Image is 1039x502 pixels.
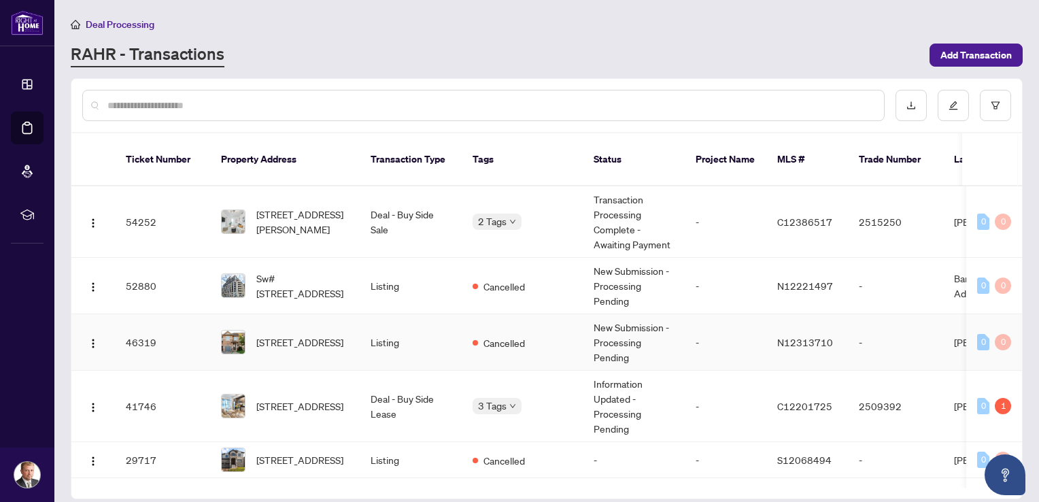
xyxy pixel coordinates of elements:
td: - [685,442,766,478]
td: 2509392 [848,371,943,442]
td: New Submission - Processing Pending [583,258,685,314]
td: Information Updated - Processing Pending [583,371,685,442]
span: C12386517 [777,216,832,228]
img: Profile Icon [14,462,40,488]
img: logo [11,10,44,35]
td: - [685,371,766,442]
button: download [896,90,927,121]
span: S12068494 [777,454,832,466]
img: Logo [88,456,99,467]
td: 2515250 [848,186,943,258]
div: 0 [995,278,1011,294]
img: Logo [88,218,99,229]
th: Tags [462,133,583,186]
td: 29717 [115,442,210,478]
button: Open asap [985,454,1025,495]
th: Ticket Number [115,133,210,186]
img: Logo [88,338,99,349]
span: C12201725 [777,400,832,412]
button: filter [980,90,1011,121]
div: 0 [995,214,1011,230]
span: filter [991,101,1000,110]
button: Add Transaction [930,44,1023,67]
span: down [509,218,516,225]
td: 54252 [115,186,210,258]
td: Listing [360,258,462,314]
td: - [583,442,685,478]
a: RAHR - Transactions [71,43,224,67]
span: Deal Processing [86,18,154,31]
div: 0 [977,398,989,414]
span: Sw#[STREET_ADDRESS] [256,271,349,301]
span: home [71,20,80,29]
div: 0 [977,214,989,230]
button: Logo [82,275,104,297]
span: download [906,101,916,110]
span: edit [949,101,958,110]
td: 46319 [115,314,210,371]
span: [STREET_ADDRESS] [256,399,343,414]
td: Deal - Buy Side Sale [360,186,462,258]
span: Cancelled [483,453,525,468]
td: - [848,258,943,314]
span: Cancelled [483,335,525,350]
img: Logo [88,282,99,292]
span: 3 Tags [478,398,507,414]
td: - [848,442,943,478]
th: Transaction Type [360,133,462,186]
td: - [848,314,943,371]
td: - [685,258,766,314]
button: edit [938,90,969,121]
td: Transaction Processing Complete - Awaiting Payment [583,186,685,258]
span: [STREET_ADDRESS][PERSON_NAME] [256,207,349,237]
button: Logo [82,395,104,417]
td: 52880 [115,258,210,314]
img: thumbnail-img [222,210,245,233]
img: thumbnail-img [222,274,245,297]
span: [STREET_ADDRESS] [256,335,343,350]
td: Deal - Buy Side Lease [360,371,462,442]
th: Project Name [685,133,766,186]
div: 1 [995,398,1011,414]
img: thumbnail-img [222,448,245,471]
td: 41746 [115,371,210,442]
button: Logo [82,211,104,233]
td: - [685,314,766,371]
div: 0 [977,278,989,294]
button: Logo [82,331,104,353]
th: Property Address [210,133,360,186]
span: Add Transaction [940,44,1012,66]
span: N12313710 [777,336,833,348]
div: 0 [995,334,1011,350]
div: 0 [995,452,1011,468]
button: Logo [82,449,104,471]
span: down [509,403,516,409]
td: Listing [360,442,462,478]
th: Status [583,133,685,186]
span: [STREET_ADDRESS] [256,452,343,467]
td: New Submission - Processing Pending [583,314,685,371]
th: Trade Number [848,133,943,186]
td: - [685,186,766,258]
div: 0 [977,452,989,468]
span: 2 Tags [478,214,507,229]
span: Cancelled [483,279,525,294]
img: thumbnail-img [222,331,245,354]
img: thumbnail-img [222,395,245,418]
img: Logo [88,402,99,413]
div: 0 [977,334,989,350]
th: MLS # [766,133,848,186]
span: N12221497 [777,280,833,292]
td: Listing [360,314,462,371]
